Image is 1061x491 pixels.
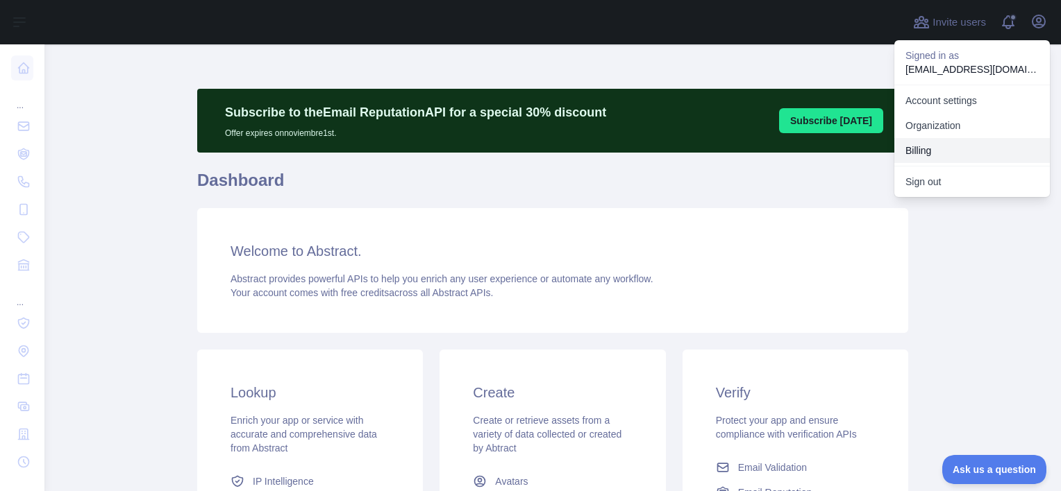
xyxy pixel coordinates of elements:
[894,169,1050,194] button: Sign out
[231,415,377,454] span: Enrich your app or service with accurate and comprehensive data from Abstract
[231,287,493,298] span: Your account comes with across all Abstract APIs.
[894,88,1050,113] a: Account settings
[779,108,883,133] button: Subscribe [DATE]
[11,83,33,111] div: ...
[716,383,875,402] h3: Verify
[225,122,606,139] p: Offer expires on noviembre 1st.
[738,460,807,474] span: Email Validation
[710,455,880,480] a: Email Validation
[341,287,389,298] span: free credits
[231,241,875,261] h3: Welcome to Abstract.
[910,11,989,33] button: Invite users
[253,474,314,488] span: IP Intelligence
[231,383,390,402] h3: Lookup
[716,415,857,440] span: Protect your app and ensure compliance with verification APIs
[894,138,1050,163] button: Billing
[473,415,621,454] span: Create or retrieve assets from a variety of data collected or created by Abtract
[197,169,908,203] h1: Dashboard
[894,113,1050,138] a: Organization
[11,280,33,308] div: ...
[473,383,632,402] h3: Create
[905,62,1039,76] p: [EMAIL_ADDRESS][DOMAIN_NAME]
[942,455,1047,484] iframe: Toggle Customer Support
[495,474,528,488] span: Avatars
[933,15,986,31] span: Invite users
[231,273,653,284] span: Abstract provides powerful APIs to help you enrich any user experience or automate any workflow.
[225,103,606,122] p: Subscribe to the Email Reputation API for a special 30 % discount
[905,49,1039,62] p: Signed in as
